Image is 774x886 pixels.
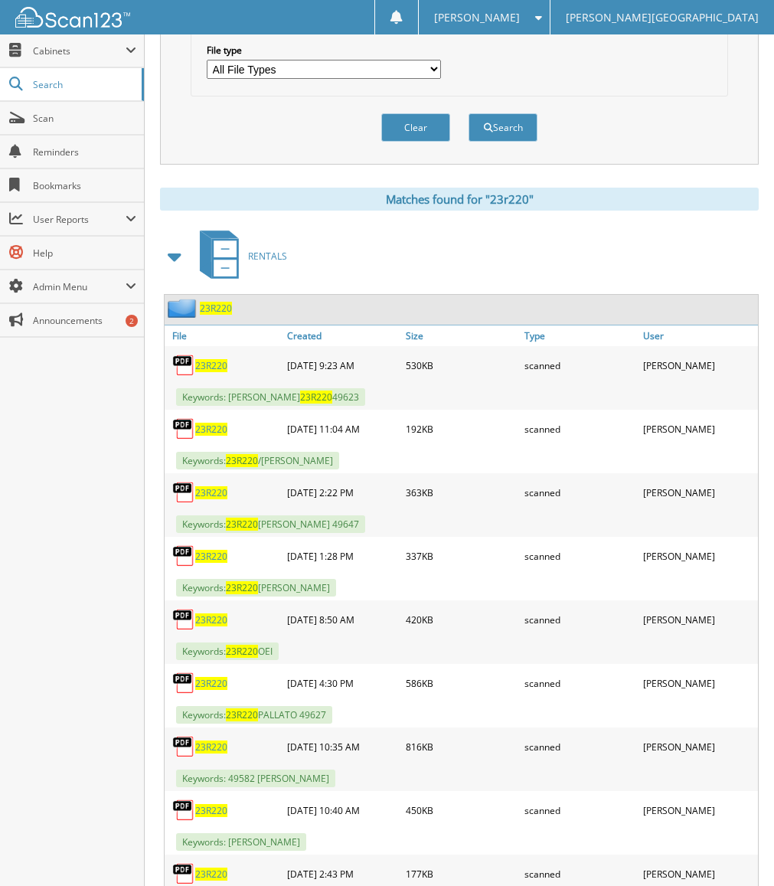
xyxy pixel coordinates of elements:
[176,833,306,851] span: Keywords: [PERSON_NAME]
[15,7,130,28] img: scan123-logo-white.svg
[639,477,758,508] div: [PERSON_NAME]
[639,350,758,381] div: [PERSON_NAME]
[191,226,287,286] a: RENTALS
[195,486,227,499] a: 23R220
[195,868,227,881] a: 23R220
[172,862,195,885] img: PDF.png
[33,112,136,125] span: Scan
[33,314,136,327] span: Announcements
[172,735,195,758] img: PDF.png
[33,247,136,260] span: Help
[469,113,537,142] button: Search
[172,608,195,631] img: PDF.png
[639,668,758,698] div: [PERSON_NAME]
[176,579,336,597] span: Keywords: [PERSON_NAME]
[33,213,126,226] span: User Reports
[176,706,332,724] span: Keywords: PALLATO 49627
[33,280,126,293] span: Admin Menu
[639,795,758,826] div: [PERSON_NAME]
[402,350,521,381] div: 530KB
[195,423,227,436] a: 23R220
[195,741,227,754] a: 23R220
[207,44,441,57] label: File type
[226,454,258,467] span: 23R220
[33,179,136,192] span: Bookmarks
[168,299,200,318] img: folder2.png
[176,515,365,533] span: Keywords: [PERSON_NAME] 49647
[639,541,758,571] div: [PERSON_NAME]
[33,78,134,91] span: Search
[521,604,639,635] div: scanned
[33,44,126,57] span: Cabinets
[172,672,195,695] img: PDF.png
[172,354,195,377] img: PDF.png
[521,731,639,762] div: scanned
[126,315,138,327] div: 2
[195,359,227,372] a: 23R220
[226,708,258,721] span: 23R220
[566,13,759,22] span: [PERSON_NAME][GEOGRAPHIC_DATA]
[283,795,402,826] div: [DATE] 10:40 AM
[639,731,758,762] div: [PERSON_NAME]
[160,188,759,211] div: Matches found for "23r220"
[402,731,521,762] div: 816KB
[200,302,232,315] a: 23R220
[172,481,195,504] img: PDF.png
[248,250,287,263] span: RENTALS
[300,391,332,404] span: 23R220
[521,541,639,571] div: scanned
[402,541,521,571] div: 337KB
[521,795,639,826] div: scanned
[283,668,402,698] div: [DATE] 4:30 PM
[402,477,521,508] div: 363KB
[402,668,521,698] div: 586KB
[33,145,136,159] span: Reminders
[176,642,279,660] span: Keywords: OEI
[176,452,339,469] span: Keywords: /[PERSON_NAME]
[283,731,402,762] div: [DATE] 10:35 AM
[402,795,521,826] div: 450KB
[283,541,402,571] div: [DATE] 1:28 PM
[639,325,758,346] a: User
[226,581,258,594] span: 23R220
[172,544,195,567] img: PDF.png
[521,668,639,698] div: scanned
[195,550,227,563] a: 23R220
[195,613,227,626] a: 23R220
[283,477,402,508] div: [DATE] 2:22 PM
[176,388,365,406] span: Keywords: [PERSON_NAME] 49623
[176,770,335,787] span: Keywords: 49582 [PERSON_NAME]
[639,414,758,444] div: [PERSON_NAME]
[521,414,639,444] div: scanned
[521,350,639,381] div: scanned
[283,325,402,346] a: Created
[165,325,283,346] a: File
[195,677,227,690] a: 23R220
[195,804,227,817] a: 23R220
[402,414,521,444] div: 192KB
[226,518,258,531] span: 23R220
[226,645,258,658] span: 23R220
[434,13,520,22] span: [PERSON_NAME]
[283,350,402,381] div: [DATE] 9:23 AM
[639,604,758,635] div: [PERSON_NAME]
[521,477,639,508] div: scanned
[172,417,195,440] img: PDF.png
[521,325,639,346] a: Type
[402,325,521,346] a: Size
[283,604,402,635] div: [DATE] 8:50 AM
[402,604,521,635] div: 420KB
[381,113,450,142] button: Clear
[172,799,195,822] img: PDF.png
[283,414,402,444] div: [DATE] 11:04 AM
